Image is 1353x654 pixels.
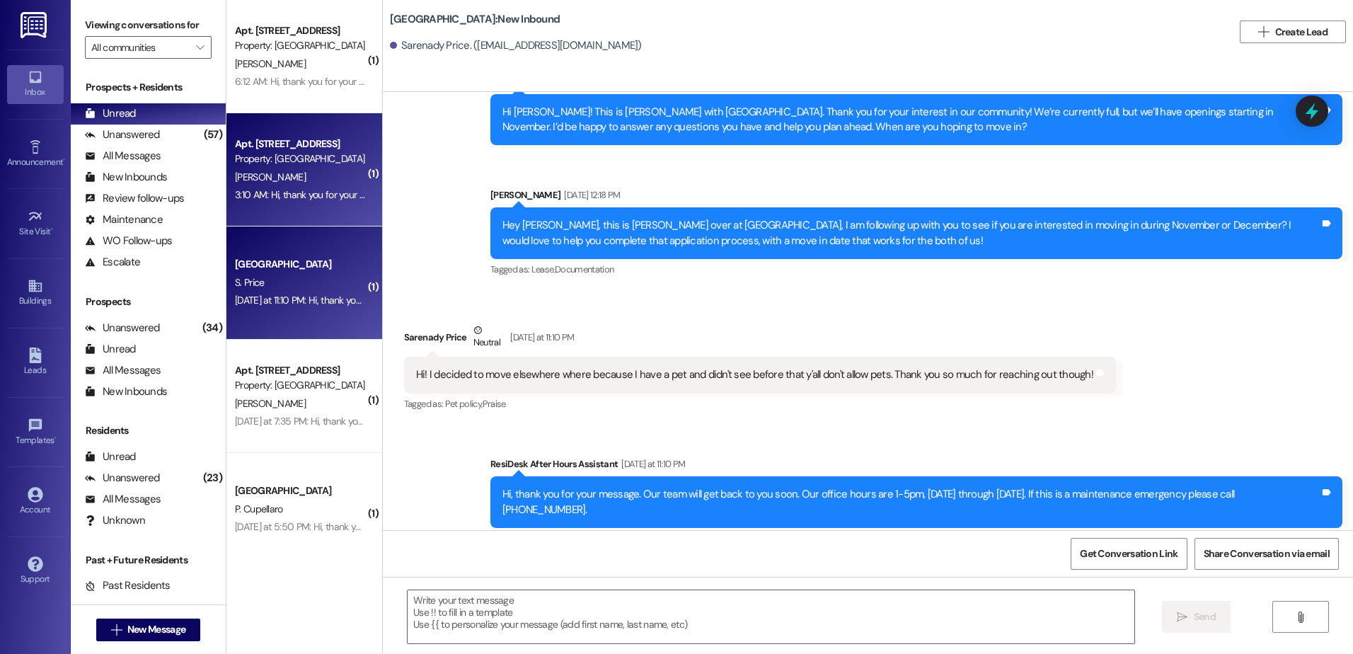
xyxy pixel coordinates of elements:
[127,622,185,637] span: New Message
[235,38,366,53] div: Property: [GEOGRAPHIC_DATA]
[235,483,366,498] div: [GEOGRAPHIC_DATA]
[404,394,1116,414] div: Tagged as:
[235,171,306,183] span: [PERSON_NAME]
[199,317,226,339] div: (34)
[7,274,64,312] a: Buildings
[618,457,685,471] div: [DATE] at 11:10 PM
[235,378,366,393] div: Property: [GEOGRAPHIC_DATA]
[85,127,160,142] div: Unanswered
[200,467,226,489] div: (23)
[85,14,212,36] label: Viewing conversations for
[54,433,57,443] span: •
[235,520,1068,533] div: [DATE] at 5:50 PM: Hi, thank you for your message. Our team will get back to you soon. Our office...
[404,323,1116,357] div: Sarenady Price
[7,343,64,381] a: Leads
[235,151,366,166] div: Property: [GEOGRAPHIC_DATA]
[416,367,1093,382] div: Hi! I decided to move elsewhere where because I have a pet and didn't see before that y'all don't...
[85,363,161,378] div: All Messages
[235,294,1063,306] div: [DATE] at 11:10 PM: Hi, thank you for your message. Our team will get back to you soon. Our offic...
[483,398,506,410] span: Praise
[85,255,140,270] div: Escalate
[7,483,64,521] a: Account
[85,471,160,486] div: Unanswered
[71,553,226,568] div: Past + Future Residents
[1240,21,1346,43] button: Create Lead
[1162,601,1231,633] button: Send
[85,384,167,399] div: New Inbounds
[85,191,184,206] div: Review follow-ups
[507,330,574,345] div: [DATE] at 11:10 PM
[502,105,1320,135] div: Hi [PERSON_NAME]! This is [PERSON_NAME] with [GEOGRAPHIC_DATA]. Thank you for your interest in ou...
[91,36,189,59] input: All communities
[235,137,366,151] div: Apt. [STREET_ADDRESS]
[1295,612,1306,623] i: 
[7,65,64,103] a: Inbox
[85,578,171,593] div: Past Residents
[445,398,483,410] span: Pet policy ,
[490,259,1342,280] div: Tagged as:
[85,149,161,163] div: All Messages
[235,503,283,515] span: P. Cupellaro
[111,624,122,636] i: 
[235,188,1025,201] div: 3:10 AM: Hi, thank you for your message. Our team will get back to you soon. Our office hours are...
[71,80,226,95] div: Prospects + Residents
[21,12,50,38] img: ResiDesk Logo
[490,457,1342,476] div: ResiDesk After Hours Assistant
[1071,538,1187,570] button: Get Conversation Link
[71,423,226,438] div: Residents
[85,212,163,227] div: Maintenance
[63,155,65,165] span: •
[85,513,145,528] div: Unknown
[1080,546,1178,561] span: Get Conversation Link
[1177,612,1187,623] i: 
[7,413,64,452] a: Templates •
[390,12,560,27] b: [GEOGRAPHIC_DATA]: New Inbound
[96,619,201,641] button: New Message
[490,528,1342,549] div: Tagged as:
[1258,26,1269,38] i: 
[235,75,1025,88] div: 6:12 AM: Hi, thank you for your message. Our team will get back to you soon. Our office hours are...
[51,224,53,234] span: •
[7,205,64,243] a: Site Visit •
[196,42,204,53] i: 
[85,170,167,185] div: New Inbounds
[235,363,366,378] div: Apt. [STREET_ADDRESS]
[85,106,136,121] div: Unread
[235,415,1065,428] div: [DATE] at 7:35 PM: Hi, thank you for your message. Our team will get back to you soon. Our office...
[1275,25,1328,40] span: Create Lead
[390,38,642,53] div: Sarenady Price. ([EMAIL_ADDRESS][DOMAIN_NAME])
[471,323,503,352] div: Neutral
[1194,538,1339,570] button: Share Conversation via email
[85,234,172,248] div: WO Follow-ups
[85,321,160,335] div: Unanswered
[85,492,161,507] div: All Messages
[235,57,306,70] span: [PERSON_NAME]
[200,124,226,146] div: (57)
[1194,609,1216,624] span: Send
[235,257,366,272] div: [GEOGRAPHIC_DATA]
[1204,546,1330,561] span: Share Conversation via email
[235,23,366,38] div: Apt. [STREET_ADDRESS]
[7,552,64,590] a: Support
[560,188,620,202] div: [DATE] 12:18 PM
[85,342,136,357] div: Unread
[531,263,555,275] span: Lease ,
[235,276,264,289] span: S. Price
[71,294,226,309] div: Prospects
[555,263,614,275] span: Documentation
[235,397,306,410] span: [PERSON_NAME]
[502,218,1320,248] div: Hey [PERSON_NAME], this is [PERSON_NAME] over at [GEOGRAPHIC_DATA], I am following up with you to...
[85,449,136,464] div: Unread
[490,188,1342,207] div: [PERSON_NAME]
[502,487,1320,517] div: Hi, thank you for your message. Our team will get back to you soon. Our office hours are 1-5pm, [...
